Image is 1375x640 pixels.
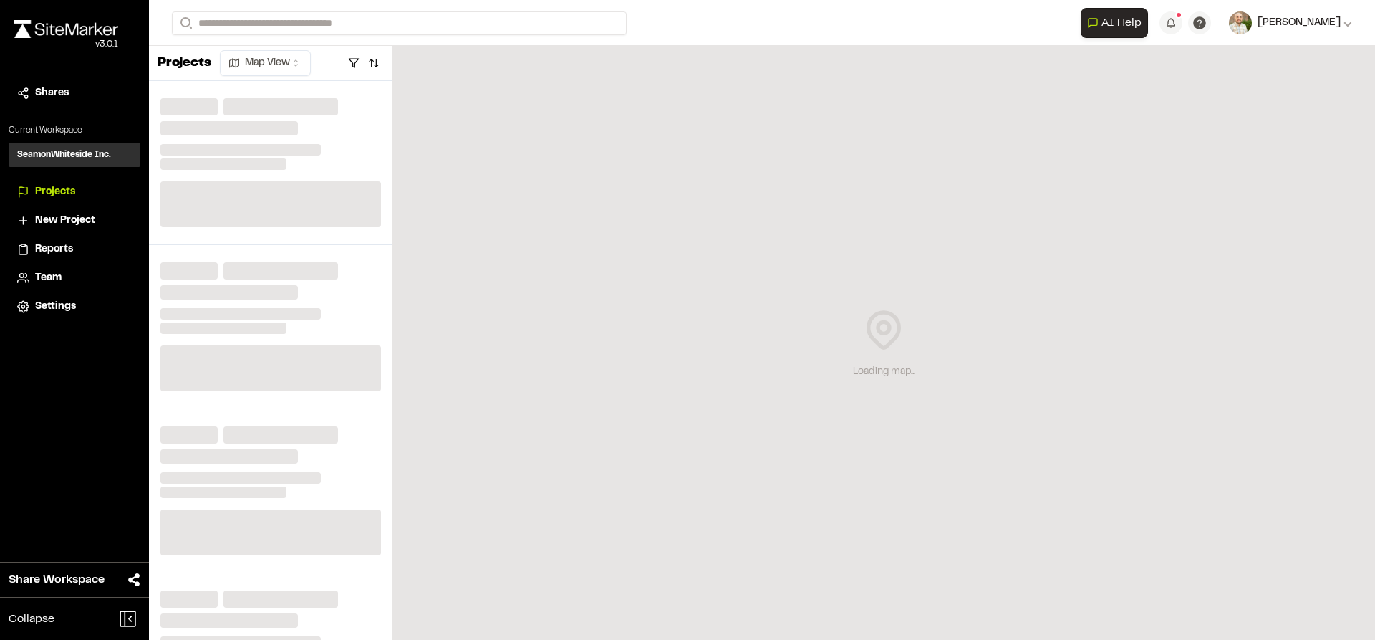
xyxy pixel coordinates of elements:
span: Shares [35,85,69,101]
img: rebrand.png [14,20,118,38]
span: Share Workspace [9,571,105,588]
span: Projects [35,184,75,200]
span: [PERSON_NAME] [1258,15,1341,31]
a: New Project [17,213,132,229]
span: New Project [35,213,95,229]
button: Open AI Assistant [1081,8,1148,38]
a: Shares [17,85,132,101]
a: Projects [17,184,132,200]
img: User [1229,11,1252,34]
span: Reports [35,242,73,257]
span: AI Help [1101,14,1142,32]
div: Oh geez...please don't... [14,38,118,51]
a: Reports [17,242,132,257]
h3: SeamonWhiteside Inc. [17,148,111,161]
div: Open AI Assistant [1081,8,1154,38]
span: Collapse [9,611,54,628]
p: Projects [158,54,211,73]
a: Team [17,270,132,286]
span: Settings [35,299,76,315]
div: Loading map... [853,364,915,380]
button: [PERSON_NAME] [1229,11,1352,34]
button: Search [172,11,198,35]
p: Current Workspace [9,124,140,137]
span: Team [35,270,62,286]
a: Settings [17,299,132,315]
